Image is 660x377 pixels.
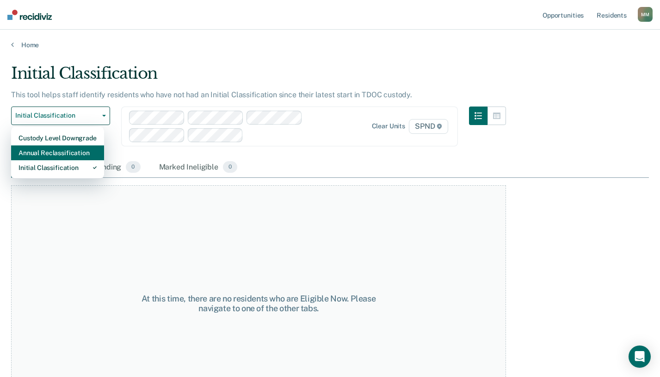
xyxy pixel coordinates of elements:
button: Initial Classification [11,107,110,125]
a: Home [11,41,649,49]
div: Clear units [372,122,406,130]
span: 0 [126,161,140,173]
div: Pending0 [92,157,142,178]
div: M M [638,7,653,22]
span: Initial Classification [15,112,99,119]
button: MM [638,7,653,22]
div: Custody Level Downgrade [19,131,97,145]
span: SPND [409,119,448,134]
img: Recidiviz [7,10,52,20]
div: At this time, there are no residents who are Eligible Now. Please navigate to one of the other tabs. [135,294,382,314]
div: Initial Classification [19,160,97,175]
span: 0 [223,161,237,173]
div: Initial Classification [11,64,506,90]
p: This tool helps staff identify residents who have not had an Initial Classification since their l... [11,90,412,99]
div: Marked Ineligible0 [157,157,240,178]
div: Annual Reclassification [19,145,97,160]
div: Open Intercom Messenger [629,346,651,368]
